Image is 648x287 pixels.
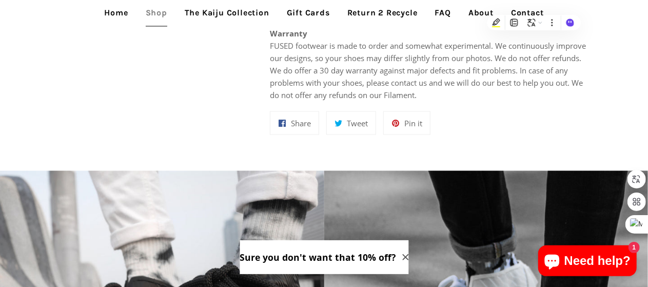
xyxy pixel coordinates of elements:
[291,118,311,128] span: Share
[347,118,368,128] span: Tweet
[535,245,640,279] inbox-online-store-chat: Shopify online store chat
[404,118,422,128] span: Pin it
[270,28,307,39] strong: Warranty
[270,27,594,101] p: FUSED footwear is made to order and somewhat experimental. We continuously improve our designs, s...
